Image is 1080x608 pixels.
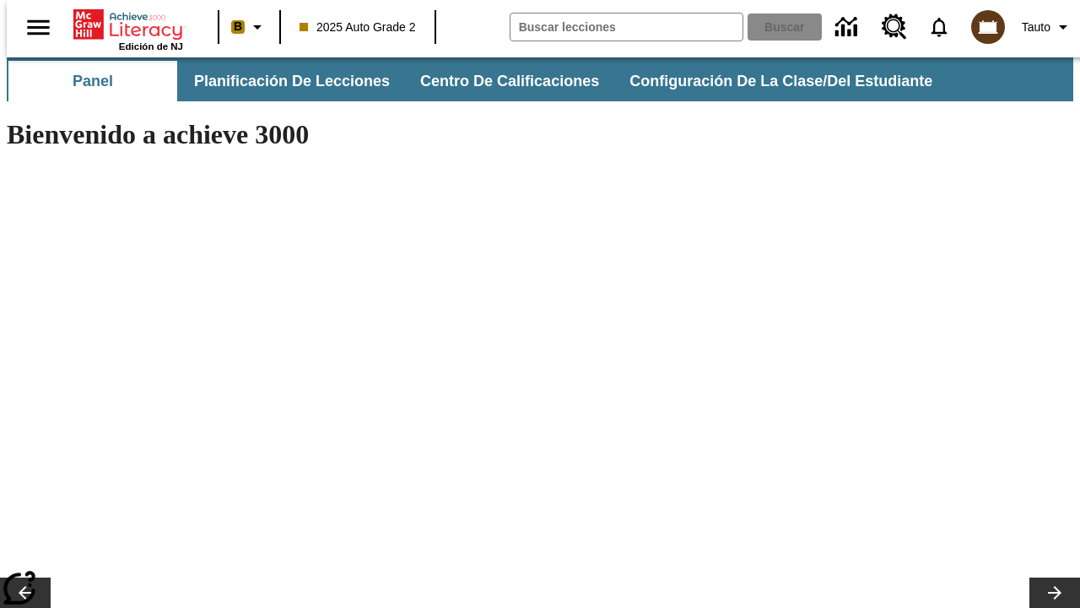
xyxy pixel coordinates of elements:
input: Buscar campo [510,14,742,41]
button: Carrusel de lecciones, seguir [1029,578,1080,608]
button: Boost El color de la clase es anaranjado claro. Cambiar el color de la clase. [224,12,274,42]
span: Tauto [1022,19,1050,36]
button: Panel [8,61,177,101]
div: Subbarra de navegación [7,61,948,101]
button: Planificación de lecciones [181,61,403,101]
div: Subbarra de navegación [7,57,1073,101]
span: Planificación de lecciones [194,72,390,91]
h1: Bienvenido a achieve 3000 [7,119,736,150]
button: Centro de calificaciones [407,61,613,101]
span: Centro de calificaciones [420,72,599,91]
a: Portada [73,8,183,41]
button: Perfil/Configuración [1015,12,1080,42]
span: Configuración de la clase/del estudiante [629,72,932,91]
button: Abrir el menú lateral [13,3,63,52]
div: Portada [73,6,183,52]
a: Centro de recursos, Se abrirá en una pestaña nueva. [872,4,917,50]
a: Centro de información [825,4,872,51]
span: B [234,16,242,37]
span: Edición de NJ [119,41,183,52]
span: Panel [73,72,113,91]
button: Escoja un nuevo avatar [961,5,1015,49]
button: Configuración de la clase/del estudiante [616,61,946,101]
img: avatar image [971,10,1005,44]
a: Notificaciones [917,5,961,49]
span: 2025 Auto Grade 2 [300,19,416,36]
